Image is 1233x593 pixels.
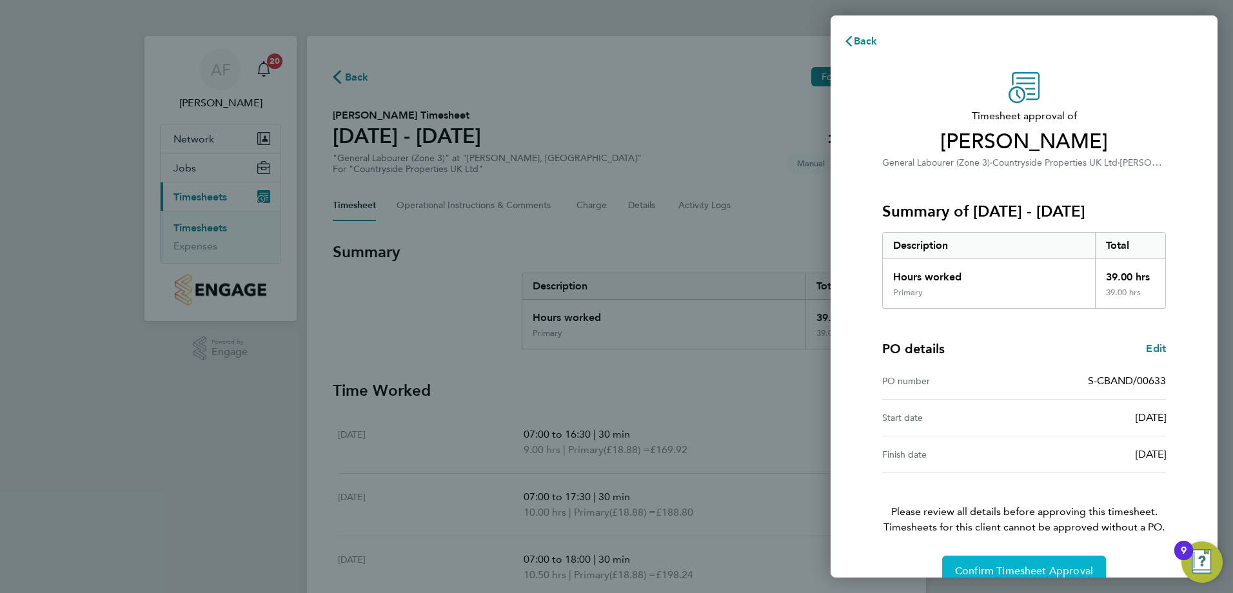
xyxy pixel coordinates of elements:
div: Description [883,233,1095,258]
span: General Labourer (Zone 3) [882,157,990,168]
div: Start date [882,410,1024,425]
button: Open Resource Center, 9 new notifications [1181,541,1223,583]
a: Edit [1146,341,1166,356]
span: [PERSON_NAME] [882,129,1166,155]
div: 39.00 hrs [1095,259,1166,287]
span: · [990,157,992,168]
div: 9 [1181,550,1187,567]
div: Primary [893,287,923,298]
h4: PO details [882,340,945,358]
span: Countryside Properties UK Ltd [992,157,1118,168]
span: Timesheet approval of [882,108,1166,124]
div: Total [1095,233,1166,258]
button: Confirm Timesheet Approval [942,556,1106,587]
span: S-CBAND/00633 [1088,374,1166,387]
div: Summary of 04 - 10 Aug 2025 [882,232,1166,309]
div: PO number [882,373,1024,389]
p: Please review all details before approving this timesheet. [867,473,1181,535]
div: [DATE] [1024,447,1166,462]
span: Edit [1146,342,1166,355]
span: Confirm Timesheet Approval [955,565,1093,578]
div: Finish date [882,447,1024,462]
div: 39.00 hrs [1095,287,1166,308]
div: [DATE] [1024,410,1166,425]
button: Back [831,28,891,54]
h3: Summary of [DATE] - [DATE] [882,201,1166,222]
div: Hours worked [883,259,1095,287]
span: Back [854,35,878,47]
span: · [1118,157,1120,168]
span: Timesheets for this client cannot be approved without a PO. [867,520,1181,535]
